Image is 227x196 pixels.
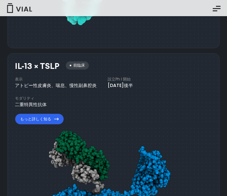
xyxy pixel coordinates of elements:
[108,76,131,82] font: 設立Ph I 開始
[15,82,97,89] font: アトピー性皮膚炎、喘息、慢性副鼻腔炎
[15,76,23,82] font: 表示
[15,60,59,71] font: IL-13 × TSLP
[15,114,64,125] a: もっと詳しく知る
[73,63,85,68] font: 前臨床
[15,101,47,108] font: 二重特異性抗体
[108,82,133,89] font: [DATE]後半
[15,95,34,101] font: モダリティ
[6,3,32,13] img: バイアルロゴ
[20,116,51,121] font: もっと詳しく知る
[208,1,225,17] button: 必須アドオン トグルメニュー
